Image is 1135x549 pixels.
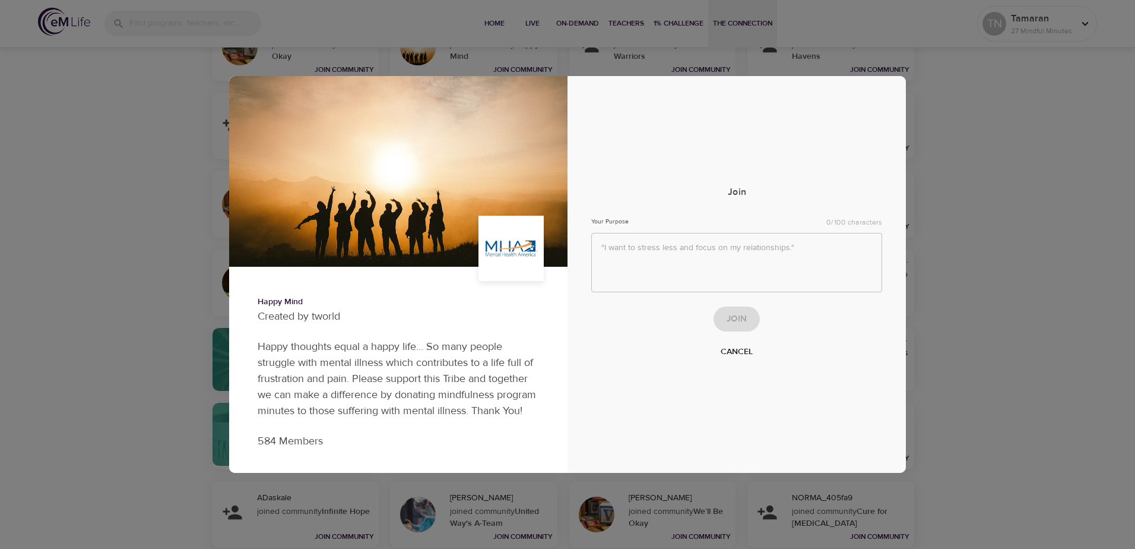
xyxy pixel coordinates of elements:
[258,308,539,324] p: Created by tworld
[716,341,757,363] button: Cancel
[591,219,629,225] label: Your Purpose
[258,433,539,449] p: 584 Members
[258,339,539,419] p: Happy thoughts equal a happy life... So many people struggle with mental illness which contribute...
[826,217,882,228] div: 0/100 characters
[258,295,539,308] h6: Happy Mind
[728,186,746,198] h5: Join
[721,345,753,359] span: Cancel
